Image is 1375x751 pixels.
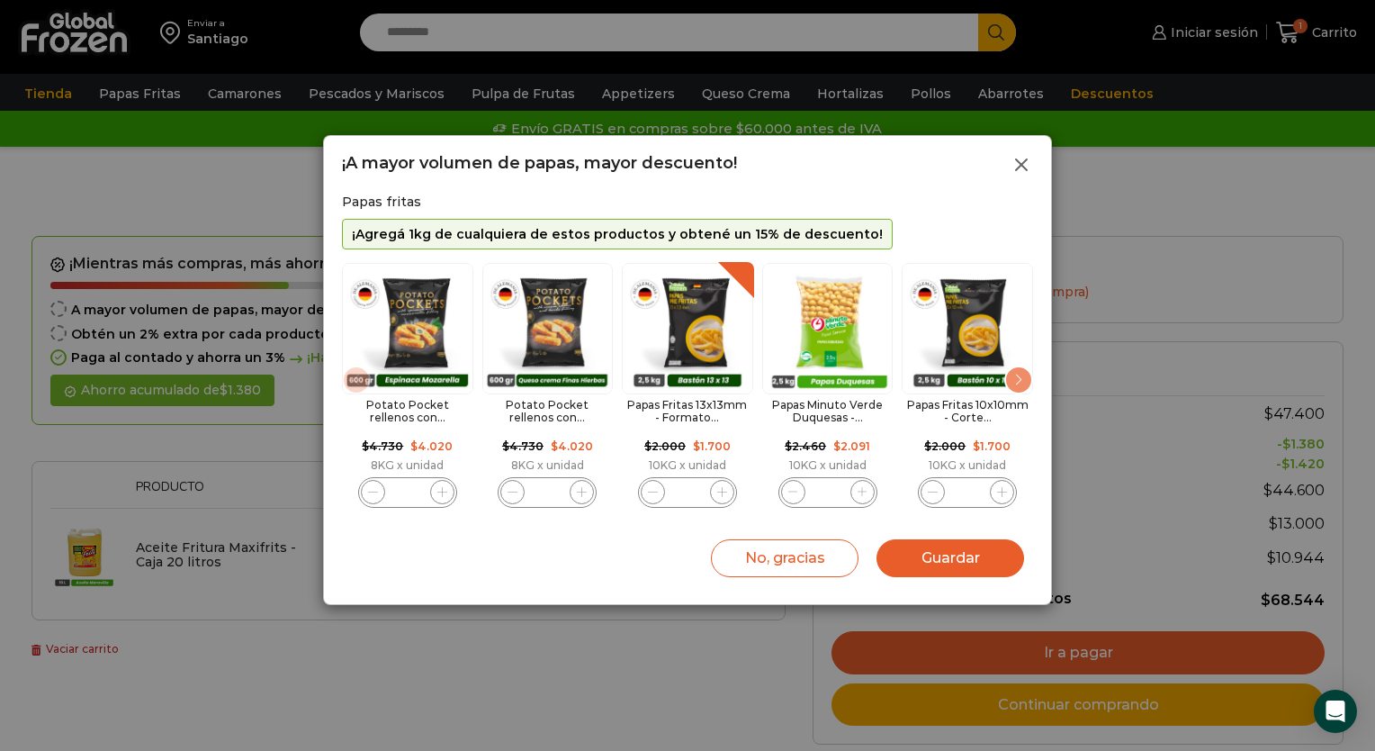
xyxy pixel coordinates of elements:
[693,439,731,453] bdi: 1.700
[924,439,931,453] span: $
[551,439,593,453] bdi: 4.020
[342,399,473,425] h2: Potato Pocket rellenos con...
[622,459,753,472] div: 10KG x unidad
[482,258,614,512] div: 2 / 11
[902,399,1033,425] h2: Papas Fritas 10x10mm - Corte...
[785,439,792,453] span: $
[622,258,753,512] div: 3 / 11
[551,439,558,453] span: $
[395,480,420,505] input: Product quantity
[762,459,894,472] div: 10KG x unidad
[876,539,1024,577] button: Guardar
[502,439,544,453] bdi: 4.730
[644,439,652,453] span: $
[902,258,1033,512] div: 5 / 11
[362,439,403,453] bdi: 4.730
[902,459,1033,472] div: 10KG x unidad
[1314,690,1357,733] div: Open Intercom Messenger
[352,227,883,242] p: ¡Agregá 1kg de cualquiera de estos productos y obtené un 15% de descuento!
[762,258,894,512] div: 4 / 11
[482,459,614,472] div: 8KG x unidad
[973,439,1011,453] bdi: 1.700
[833,439,870,453] bdi: 2.091
[502,439,509,453] span: $
[924,439,966,453] bdi: 2.000
[342,154,737,174] h2: ¡A mayor volumen de papas, mayor descuento!
[815,480,840,505] input: Product quantity
[1004,366,1033,394] div: Next slide
[711,539,858,577] button: No, gracias
[833,439,840,453] span: $
[482,399,614,425] h2: Potato Pocket rellenos con...
[342,258,473,512] div: 1 / 11
[955,480,980,505] input: Product quantity
[362,439,369,453] span: $
[973,439,980,453] span: $
[342,195,1033,210] h2: Papas fritas
[785,439,826,453] bdi: 2.460
[342,459,473,472] div: 8KG x unidad
[535,480,560,505] input: Product quantity
[622,399,753,425] h2: Papas Fritas 13x13mm - Formato...
[644,439,686,453] bdi: 2.000
[675,480,700,505] input: Product quantity
[410,439,418,453] span: $
[410,439,453,453] bdi: 4.020
[693,439,700,453] span: $
[762,399,894,425] h2: Papas Minuto Verde Duquesas -...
